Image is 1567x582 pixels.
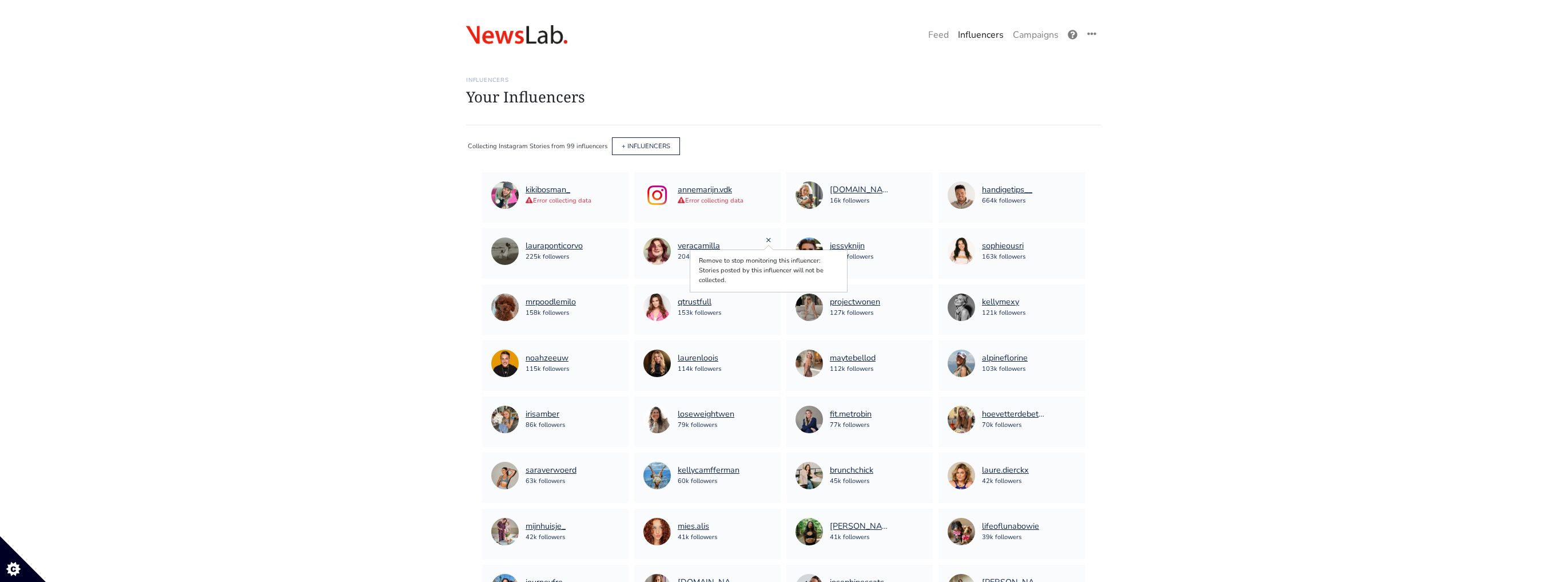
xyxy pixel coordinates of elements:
[796,237,823,265] img: 2864364048.jpg
[526,296,576,308] div: mrpoodlemilo
[830,252,873,262] div: 169k followers
[526,533,566,543] div: 42k followers
[526,184,591,196] a: kikibosman_
[678,352,721,365] div: laurenloois
[982,296,1025,308] a: kellymexy
[830,408,872,421] a: fit.metrobin
[678,240,721,252] a: veracamilla
[643,181,671,209] img: default_ig.jpeg
[678,184,743,196] a: annemarijn.vdk
[491,350,519,377] img: 203710855.jpg
[982,477,1029,486] div: 42k followers
[796,462,823,489] img: 8395468419.jpg
[678,520,717,533] a: mies.alis
[678,296,721,308] div: qtrustfull
[643,350,671,377] img: 173756143.jpg
[982,184,1032,196] div: handigetips__
[643,518,671,545] img: 64327213667.jpg
[678,421,734,430] div: 79k followers
[678,196,743,205] a: Error collecting data
[491,237,519,265] img: 22014050.jpg
[643,237,671,265] img: 1040315.jpg
[678,184,742,196] div: annemarijn.vdk
[526,464,576,477] div: saraverwoerd
[982,533,1039,543] div: 39k followers
[526,196,591,205] a: Error collecting data
[526,408,565,421] a: irisamber
[466,88,1101,106] h1: Your Influencers
[924,23,953,46] a: Feed
[982,352,1028,365] a: alpineflorine
[678,252,721,262] div: 204k followers
[491,181,519,209] img: 43113045.jpg
[982,520,1039,533] a: lifeoflunabowie
[468,138,607,155] div: Collecting Instagram Stories from 99 influencers
[526,252,583,262] div: 225k followers
[830,464,873,477] a: brunchchick
[678,308,721,318] div: 153k followers
[643,462,671,489] img: 5462348.jpg
[830,240,873,252] a: jessyknijn
[796,181,823,209] img: 1522847504.jpg
[526,184,590,196] div: kikibosman_
[643,294,671,321] img: 1424529189.jpg
[526,240,583,252] div: lauraponticorvo
[526,520,566,533] a: mijnhuisje_
[526,365,569,374] div: 115k followers
[526,421,565,430] div: 86k followers
[526,308,576,318] div: 158k followers
[678,464,739,477] a: kellycamfferman
[526,352,569,365] div: noahzeeuw
[953,23,1008,46] a: Influencers
[982,365,1028,374] div: 103k followers
[643,406,671,433] img: 39858449667.jpg
[830,196,894,206] div: 16k followers
[982,252,1025,262] div: 163k followers
[466,25,567,45] img: 08:26:46_1609835206
[796,294,823,321] img: 2717272401.jpg
[830,533,894,543] div: 41k followers
[678,365,721,374] div: 114k followers
[766,233,771,246] a: ×
[982,308,1025,318] div: 121k followers
[796,518,823,545] img: 217830118.jpg
[948,294,975,321] img: 222568618.jpg
[491,518,519,545] img: 1505042954.jpg
[982,240,1025,252] a: sophieousri
[526,477,576,486] div: 63k followers
[830,308,880,318] div: 127k followers
[678,533,717,543] div: 41k followers
[466,77,1101,84] h6: Influencers
[948,181,975,209] img: 48038967489.jpg
[796,350,823,377] img: 603115528.jpg
[830,520,894,533] a: [PERSON_NAME]
[830,477,873,486] div: 45k followers
[948,518,975,545] img: 61954772733.jpg
[982,196,1032,206] div: 664k followers
[948,237,975,265] img: 198393710.jpg
[678,408,734,421] div: loseweightwen
[830,352,876,365] a: maytebellod
[491,406,519,433] img: 181028305.jpg
[1008,23,1063,46] a: Campaigns
[948,350,975,377] img: 41131152763.jpg
[982,408,1046,421] a: hoevetterdebetter
[830,184,894,196] a: [DOMAIN_NAME]
[982,464,1029,477] div: laure.dierckx
[796,406,823,433] img: 65792431251.jpg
